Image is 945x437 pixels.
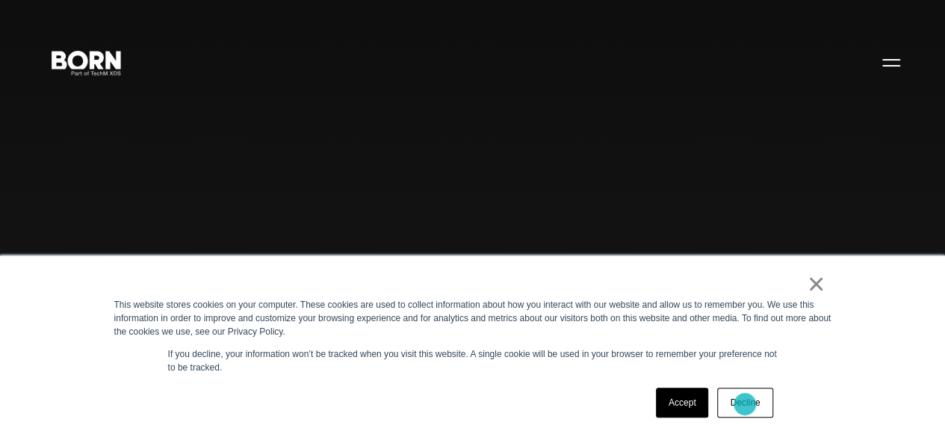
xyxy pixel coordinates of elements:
[717,388,772,418] a: Decline
[873,46,909,78] button: Open
[114,298,831,338] div: This website stores cookies on your computer. These cookies are used to collect information about...
[808,277,825,291] a: ×
[168,347,778,374] p: If you decline, your information won’t be tracked when you visit this website. A single cookie wi...
[656,388,709,418] a: Accept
